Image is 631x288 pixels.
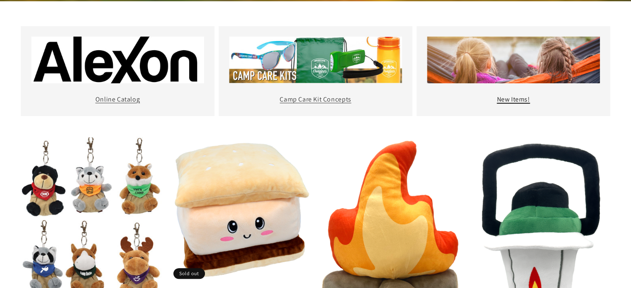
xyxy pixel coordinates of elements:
a: New Items! [497,95,530,104]
img: S'mores Pillow [169,137,314,283]
a: Online Catalog [95,95,140,104]
a: Camp Care Kit Concepts [280,95,351,104]
span: Sold out [173,268,205,279]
